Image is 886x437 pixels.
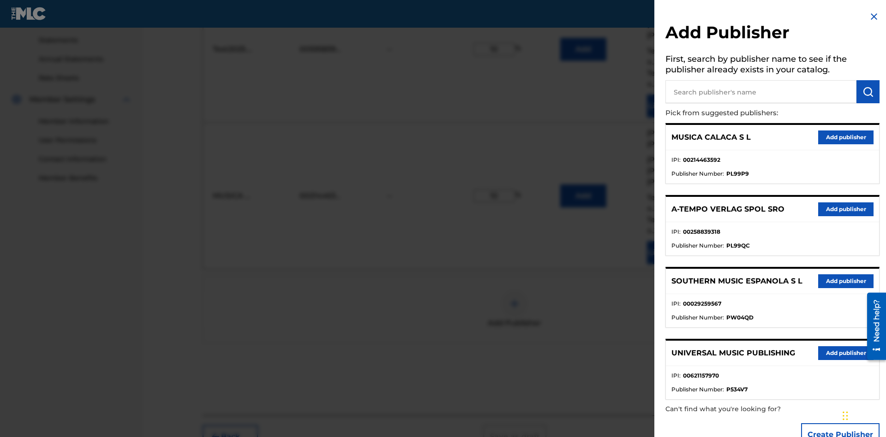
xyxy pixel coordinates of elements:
[683,156,720,164] strong: 00214463592
[671,242,724,250] span: Publisher Number :
[683,300,721,308] strong: 00029259567
[818,130,874,144] button: Add publisher
[840,393,886,437] iframe: Chat Widget
[671,313,724,322] span: Publisher Number :
[671,132,751,143] p: MUSICA CALACA S L
[665,103,827,123] p: Pick from suggested publishers:
[860,289,886,365] iframe: Resource Center
[671,300,681,308] span: IPI :
[671,348,795,359] p: UNIVERSAL MUSIC PUBLISHING
[11,7,47,20] img: MLC Logo
[671,204,784,215] p: A-TEMPO VERLAG SPOL SRO
[671,228,681,236] span: IPI :
[862,86,874,97] img: Search Works
[726,242,750,250] strong: PL99QC
[726,313,754,322] strong: PW04QD
[671,156,681,164] span: IPI :
[683,372,719,380] strong: 00621157970
[671,170,724,178] span: Publisher Number :
[726,170,749,178] strong: PL99P9
[665,22,880,46] h2: Add Publisher
[665,400,827,419] p: Can't find what you're looking for?
[671,276,802,287] p: SOUTHERN MUSIC ESPANOLA S L
[818,202,874,216] button: Add publisher
[818,346,874,360] button: Add publisher
[665,80,856,103] input: Search publisher's name
[843,402,848,430] div: Drag
[665,51,880,80] h5: First, search by publisher name to see if the publisher already exists in your catalog.
[683,228,720,236] strong: 00258839318
[671,385,724,394] span: Publisher Number :
[671,372,681,380] span: IPI :
[726,385,748,394] strong: P534V7
[818,274,874,288] button: Add publisher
